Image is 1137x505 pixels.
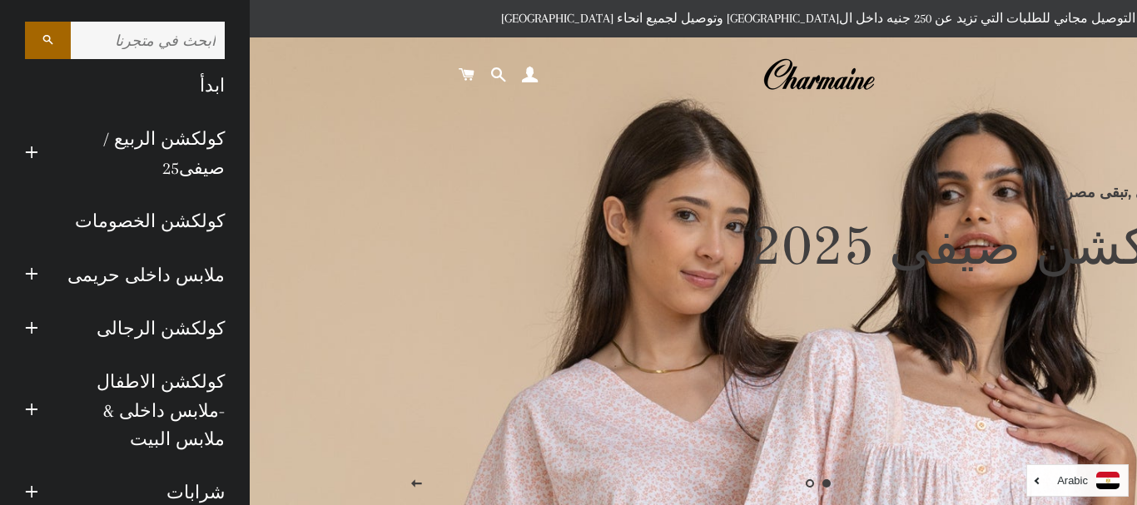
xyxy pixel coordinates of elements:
a: تحميل الصور 2 [802,475,818,492]
a: الصفحه 1current [818,475,835,492]
a: كولكشن الخصومات [12,195,237,248]
a: كولكشن الاطفال -ملابس داخلى & ملابس البيت [51,355,237,466]
i: Arabic [1057,475,1088,486]
a: كولكشن الرجالى [51,302,237,355]
a: Arabic [1035,472,1120,489]
a: ابدأ [12,59,237,112]
button: الصفحه السابقة [396,463,438,505]
a: كولكشن الربيع / صيفى25 [51,112,237,195]
a: ملابس داخلى حريمى [51,249,237,302]
input: ابحث في متجرنا [71,22,225,59]
img: Charmaine Egypt [762,57,875,93]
